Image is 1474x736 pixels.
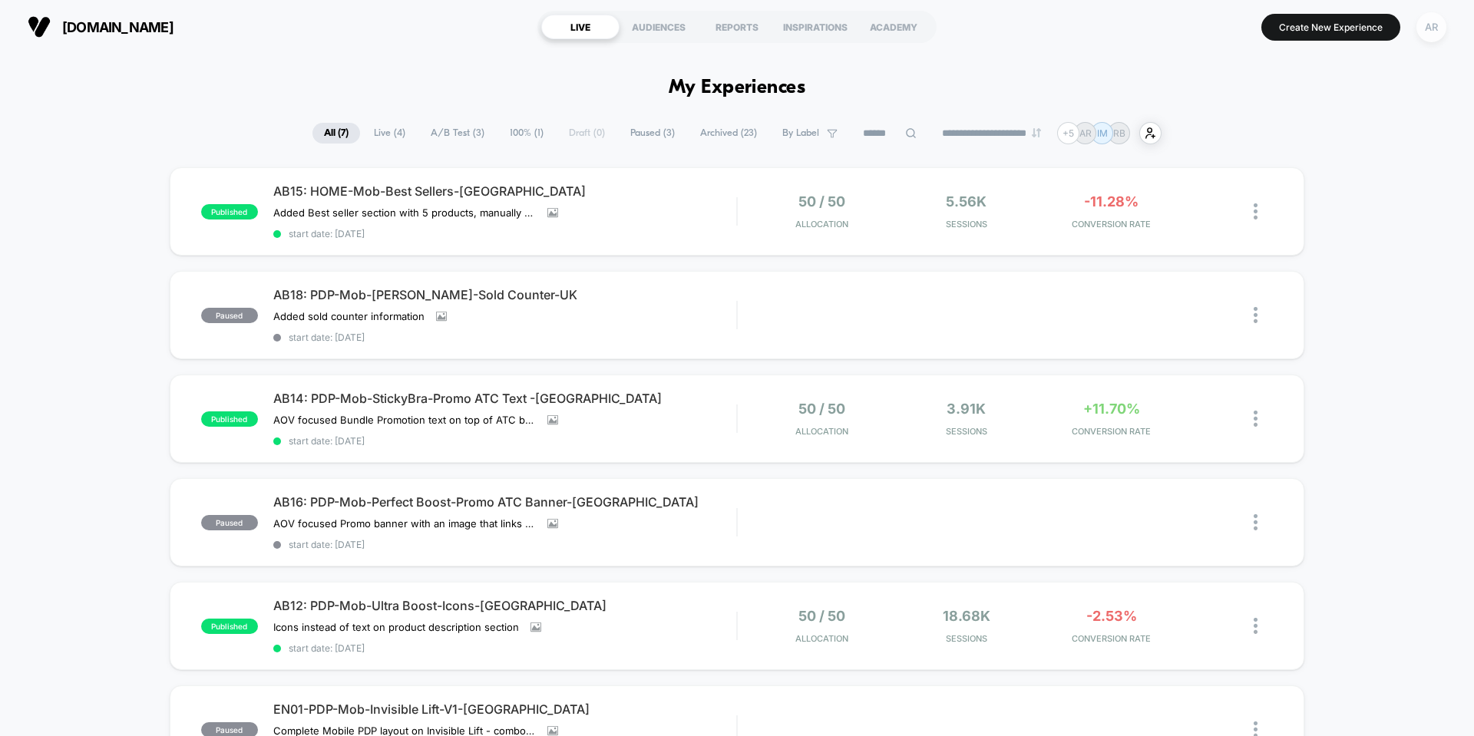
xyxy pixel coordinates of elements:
div: REPORTS [698,15,776,39]
span: By Label [782,127,819,139]
div: INSPIRATIONS [776,15,854,39]
div: AR [1416,12,1446,42]
span: Paused ( 3 ) [619,123,686,144]
span: AB16: PDP-Mob-Perfect Boost-Promo ATC Banner-[GEOGRAPHIC_DATA] [273,494,736,510]
span: 50 / 50 [798,401,845,417]
img: close [1254,618,1258,634]
span: Sessions [898,633,1036,644]
span: 18.68k [943,608,990,624]
span: +11.70% [1083,401,1140,417]
p: AR [1079,127,1092,139]
span: AB12: PDP-Mob-Ultra Boost-Icons-[GEOGRAPHIC_DATA] [273,598,736,613]
img: close [1254,411,1258,427]
span: Archived ( 23 ) [689,123,768,144]
img: close [1254,203,1258,219]
span: AOV focused Promo banner with an image that links to the Bundles collection page—added above the ... [273,517,536,530]
span: 3.91k [947,401,986,417]
span: AOV focused Bundle Promotion text on top of ATC button that links to the Sticky Bra BundleAdded t... [273,414,536,426]
img: close [1254,307,1258,323]
img: Visually logo [28,15,51,38]
p: RB [1113,127,1125,139]
button: Create New Experience [1261,14,1400,41]
span: Allocation [795,219,848,229]
span: Allocation [795,426,848,437]
span: 100% ( 1 ) [498,123,555,144]
span: All ( 7 ) [312,123,360,144]
span: CONVERSION RATE [1043,633,1180,644]
img: end [1032,128,1041,137]
span: Live ( 4 ) [362,123,417,144]
span: 50 / 50 [798,608,845,624]
div: AUDIENCES [620,15,698,39]
span: EN01-PDP-Mob-Invisible Lift-V1-[GEOGRAPHIC_DATA] [273,701,736,717]
span: AB15: HOME-Mob-Best Sellers-[GEOGRAPHIC_DATA] [273,183,736,199]
span: Icons instead of text on product description section [273,621,519,633]
span: CONVERSION RATE [1043,219,1180,229]
span: start date: [DATE] [273,539,736,550]
span: paused [201,308,258,323]
h1: My Experiences [669,77,806,99]
div: + 5 [1057,122,1079,144]
span: AB18: PDP-Mob-[PERSON_NAME]-Sold Counter-UK [273,287,736,302]
div: LIVE [541,15,620,39]
span: published [201,204,258,219]
span: 50 / 50 [798,193,845,210]
span: Added Best seller section with 5 products, manually selected, right after the banner. [273,206,536,219]
span: Added sold counter information [273,310,425,322]
button: [DOMAIN_NAME] [23,15,178,39]
span: Sessions [898,426,1036,437]
span: CONVERSION RATE [1043,426,1180,437]
span: start date: [DATE] [273,332,736,343]
span: Allocation [795,633,848,644]
span: start date: [DATE] [273,228,736,239]
span: -11.28% [1084,193,1139,210]
span: A/B Test ( 3 ) [419,123,496,144]
span: 5.56k [946,193,987,210]
span: -2.53% [1086,608,1137,624]
button: AR [1412,12,1451,43]
span: start date: [DATE] [273,435,736,447]
span: published [201,411,258,427]
p: IM [1097,127,1108,139]
span: paused [201,515,258,530]
span: [DOMAIN_NAME] [62,19,174,35]
img: close [1254,514,1258,530]
span: published [201,619,258,634]
span: start date: [DATE] [273,642,736,654]
span: Sessions [898,219,1036,229]
div: ACADEMY [854,15,933,39]
span: AB14: PDP-Mob-StickyBra-Promo ATC Text -[GEOGRAPHIC_DATA] [273,391,736,406]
